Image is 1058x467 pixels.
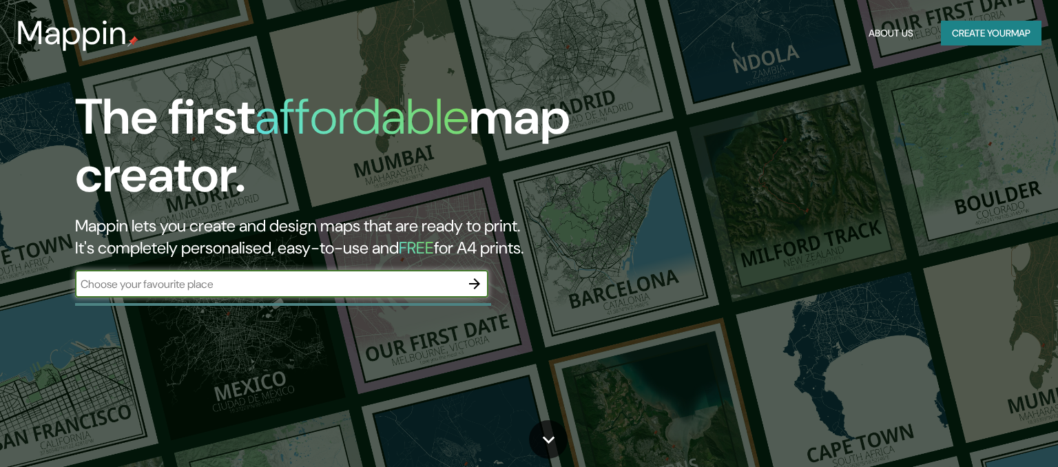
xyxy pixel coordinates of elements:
h3: Mappin [17,14,127,52]
h1: affordable [255,85,469,149]
h5: FREE [399,237,434,258]
input: Choose your favourite place [75,276,461,292]
img: mappin-pin [127,36,138,47]
h2: Mappin lets you create and design maps that are ready to print. It's completely personalised, eas... [75,215,604,259]
button: Create yourmap [941,21,1041,46]
h1: The first map creator. [75,88,604,215]
button: About Us [863,21,919,46]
